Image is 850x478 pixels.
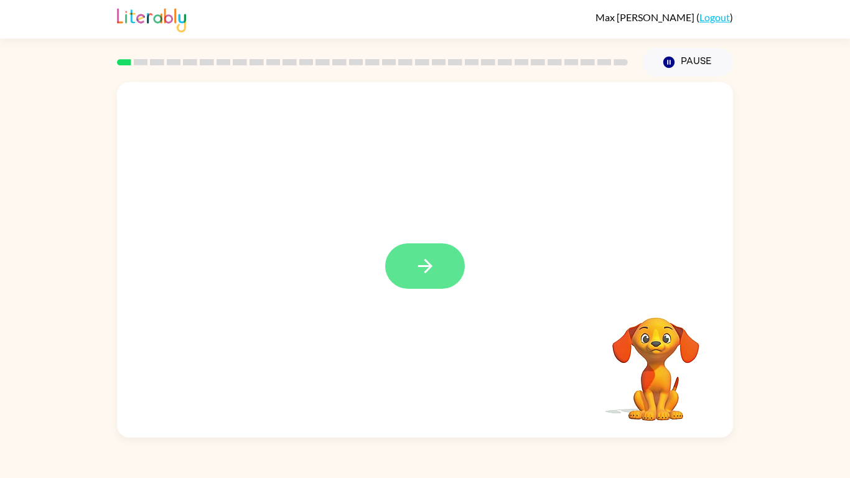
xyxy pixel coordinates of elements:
div: ( ) [595,11,733,23]
video: Your browser must support playing .mp4 files to use Literably. Please try using another browser. [594,298,718,423]
img: Literably [117,5,186,32]
span: Max [PERSON_NAME] [595,11,696,23]
button: Pause [643,48,733,77]
a: Logout [699,11,730,23]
